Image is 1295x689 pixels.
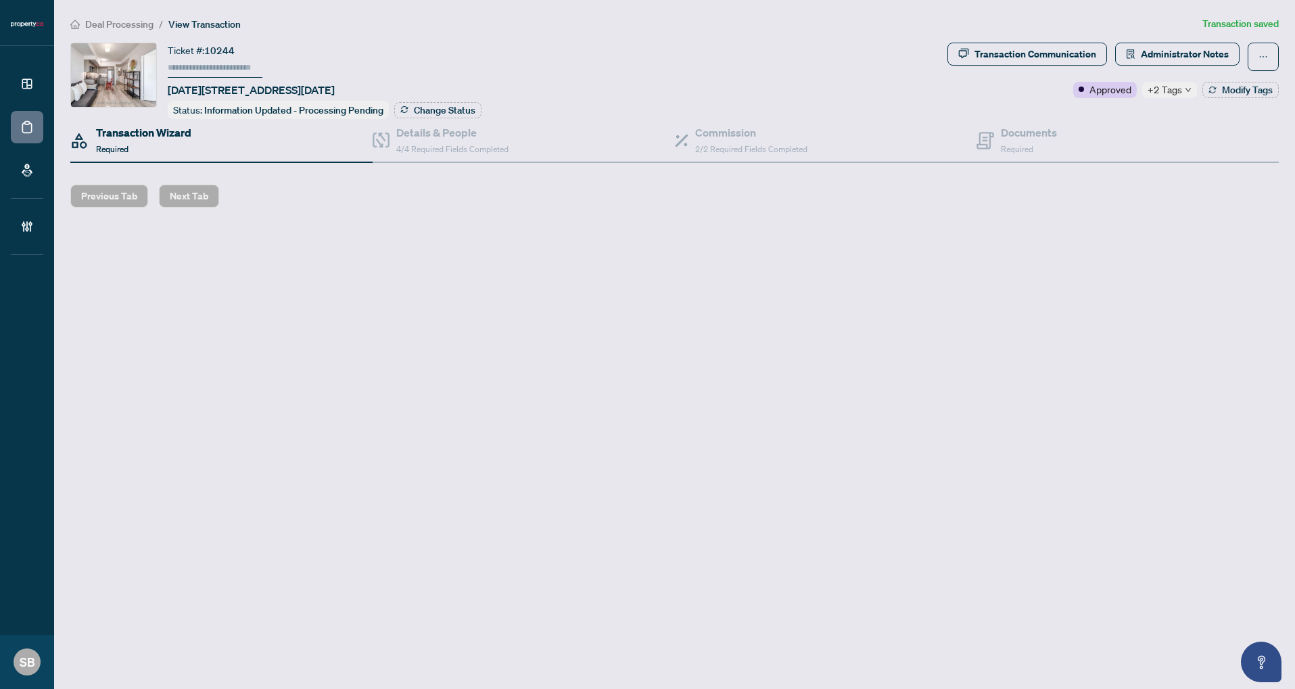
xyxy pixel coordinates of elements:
button: Transaction Communication [947,43,1107,66]
span: +2 Tags [1148,82,1182,97]
button: Administrator Notes [1115,43,1240,66]
span: solution [1126,49,1135,59]
span: Approved [1089,82,1131,97]
span: Required [1001,144,1033,154]
article: Transaction saved [1202,16,1279,32]
li: / [159,16,163,32]
span: Deal Processing [85,18,154,30]
span: ellipsis [1258,52,1268,62]
button: Open asap [1241,642,1281,682]
button: Next Tab [159,185,219,208]
span: 2/2 Required Fields Completed [695,144,807,154]
img: logo [11,20,43,28]
span: Change Status [414,105,475,115]
span: Information Updated - Processing Pending [204,104,383,116]
div: Ticket #: [168,43,235,58]
h4: Transaction Wizard [96,124,191,141]
h4: Details & People [396,124,509,141]
span: Modify Tags [1222,85,1273,95]
div: Transaction Communication [974,43,1096,65]
span: Administrator Notes [1141,43,1229,65]
div: Status: [168,101,389,119]
span: Required [96,144,128,154]
h4: Commission [695,124,807,141]
button: Modify Tags [1202,82,1279,98]
img: IMG-C12319708_1.jpg [71,43,156,107]
span: SB [20,652,35,671]
span: View Transaction [168,18,241,30]
span: 10244 [204,45,235,57]
button: Previous Tab [70,185,148,208]
span: down [1185,87,1192,93]
h4: Documents [1001,124,1057,141]
span: home [70,20,80,29]
button: Change Status [394,102,481,118]
span: 4/4 Required Fields Completed [396,144,509,154]
span: [DATE][STREET_ADDRESS][DATE] [168,82,335,98]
